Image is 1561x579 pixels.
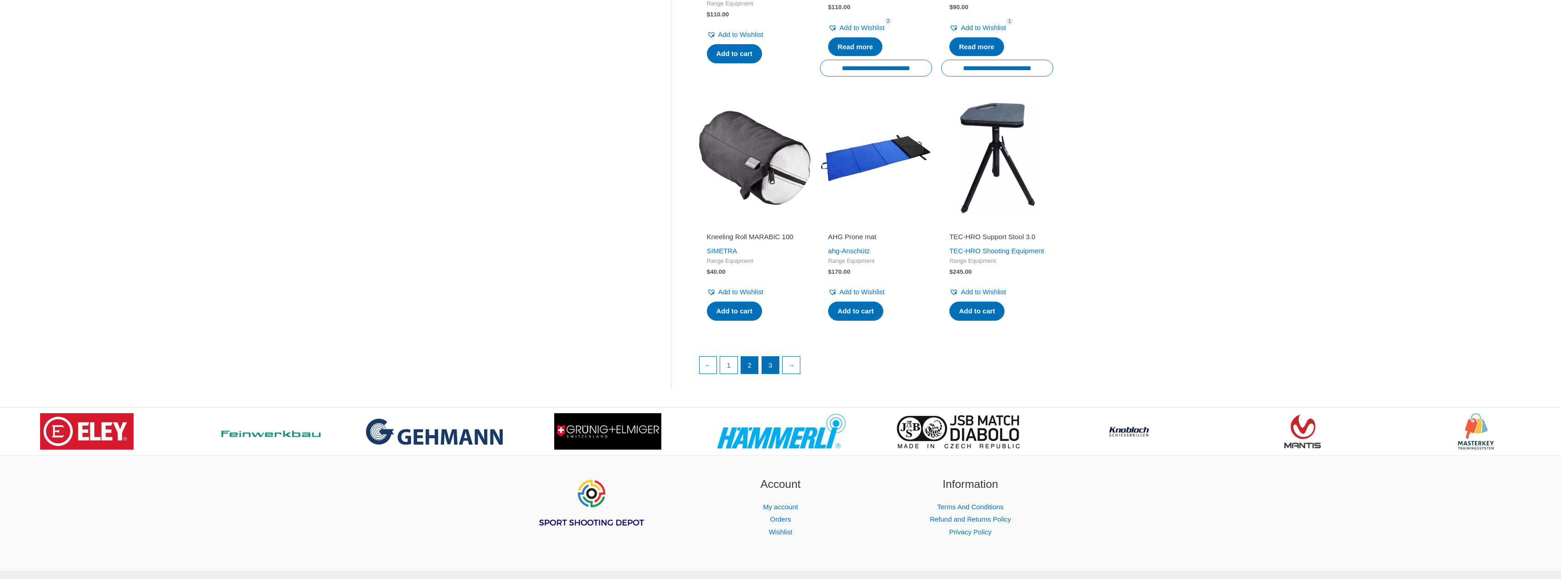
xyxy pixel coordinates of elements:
[718,31,763,38] span: Add to Wishlist
[718,288,763,296] span: Add to Wishlist
[699,356,1054,379] nav: Product Pagination
[697,476,864,493] h2: Account
[707,268,711,275] span: $
[828,232,924,241] h2: AHG Prone mat
[741,357,758,374] span: Page 2
[828,268,832,275] span: $
[828,257,924,265] span: Range Equipment
[720,357,737,374] a: Page 1
[887,476,1054,538] aside: Footer Widget 3
[887,476,1054,493] h2: Information
[828,37,883,56] a: Read more about “Trigger weight tester 1500g”
[707,232,803,241] h2: Kneeling Roll MARABIC 100
[770,515,791,523] a: Orders
[828,4,850,10] bdi: 110.00
[949,302,1005,321] a: Add to cart: “TEC-HRO Support Stool 3.0”
[697,476,864,538] aside: Footer Widget 2
[949,268,972,275] bdi: 245.00
[840,24,885,31] span: Add to Wishlist
[828,220,924,231] iframe: Customer reviews powered by Trustpilot
[949,247,1044,255] a: TEC-HRO Shooting Equipment
[707,247,737,255] a: SIMETRA
[949,232,1045,241] h2: TEC-HRO Support Stool 3.0
[887,501,1054,539] nav: Information
[949,232,1045,245] a: TEC-HRO Support Stool 3.0
[707,232,803,245] a: Kneeling Roll MARABIC 100
[949,4,953,10] span: $
[949,21,1006,34] a: Add to Wishlist
[763,503,798,511] a: My account
[961,288,1006,296] span: Add to Wishlist
[707,268,726,275] bdi: 40.00
[828,302,883,321] a: Add to cart: “AHG Prone mat”
[707,302,762,321] a: Add to cart: “Kneeling Roll MARABIC 100”
[762,357,779,374] a: Page 3
[937,503,1004,511] a: Terms And Conditions
[828,4,832,10] span: $
[949,286,1006,298] a: Add to Wishlist
[40,413,134,450] img: brand logo
[949,4,968,10] bdi: 90.00
[828,232,924,245] a: AHG Prone mat
[707,28,763,41] a: Add to Wishlist
[828,21,885,34] a: Add to Wishlist
[707,220,803,231] iframe: Customer reviews powered by Trustpilot
[941,102,1053,214] img: TEC-HRO Support Stool 3.
[707,11,729,18] bdi: 110.00
[820,102,932,214] img: AHG Prone mat
[961,24,1006,31] span: Add to Wishlist
[697,501,864,539] nav: Account
[949,528,991,536] a: Privacy Policy
[707,11,711,18] span: $
[949,257,1045,265] span: Range Equipment
[700,357,717,374] a: ←
[707,286,763,298] a: Add to Wishlist
[1006,18,1013,25] span: 1
[828,247,870,255] a: ahg-Anschütz
[707,44,762,63] a: Add to cart: “ahg-Trigger Weight Tester 1500g”
[699,102,811,214] img: Kneeling Roll MARABIC 100
[840,288,885,296] span: Add to Wishlist
[885,18,892,25] span: 2
[949,268,953,275] span: $
[707,257,803,265] span: Range Equipment
[769,528,793,536] a: Wishlist
[507,476,675,550] aside: Footer Widget 1
[783,357,800,374] a: →
[949,37,1004,56] a: Read more about “Hand Rest”
[949,220,1045,231] iframe: Customer reviews powered by Trustpilot
[828,286,885,298] a: Add to Wishlist
[930,515,1011,523] a: Refund and Returns Policy
[828,268,850,275] bdi: 170.00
